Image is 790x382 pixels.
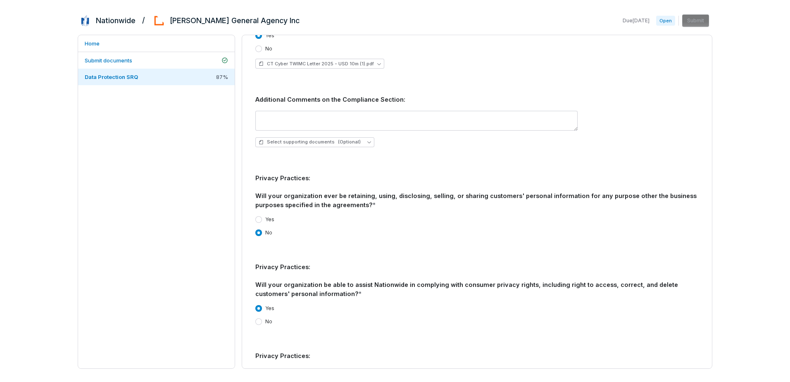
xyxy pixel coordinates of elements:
label: Yes [265,32,274,39]
div: Privacy Practices: Will your organization ever be retaining, using, disclosing, selling, or shari... [255,174,699,210]
span: Data Protection SRQ [85,74,138,80]
a: Data Protection SRQ87% [78,69,235,85]
span: Submit documents [85,57,132,64]
label: No [265,318,272,325]
a: Home [78,35,235,52]
span: CT Cyber TWIMC Letter 2025 - USD 10m (1).pdf [267,61,374,67]
a: Submit documents [78,52,235,69]
span: 87 % [216,73,228,81]
h2: Nationwide [96,15,136,26]
label: No [265,229,272,236]
div: Privacy Practices: Will your organization be able to assist Nationwide in complying with consumer... [255,263,699,298]
label: No [265,45,272,52]
label: Yes [265,216,274,223]
div: Additional Comments on the Compliance Section: [255,95,699,104]
span: Select supporting documents [259,139,361,145]
label: Yes [265,305,274,312]
h2: / [142,13,145,26]
span: (Optional) [338,139,361,145]
span: Open [656,16,675,26]
span: Due [DATE] [623,17,650,24]
h2: [PERSON_NAME] General Agency Inc [170,15,300,26]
